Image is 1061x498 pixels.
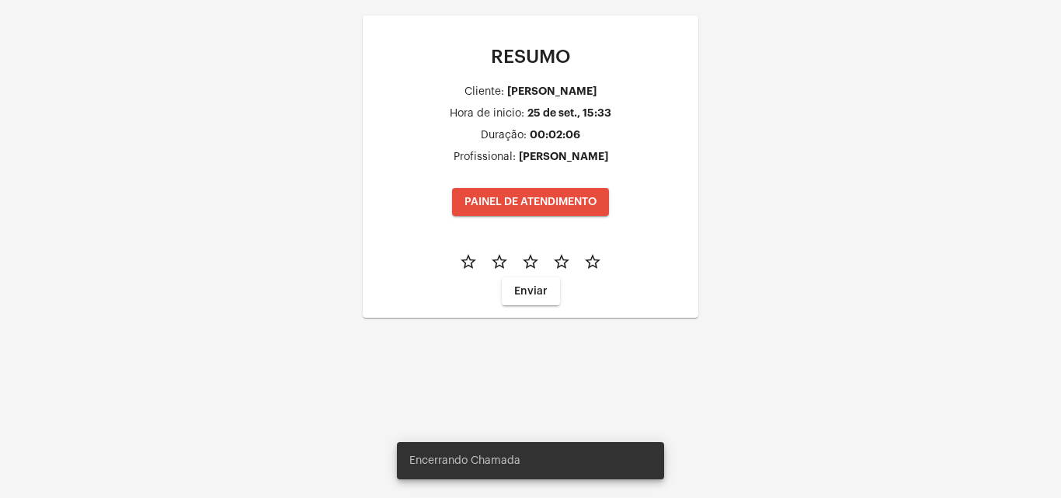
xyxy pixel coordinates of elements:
[530,129,580,141] div: 00:02:06
[519,151,608,162] div: [PERSON_NAME]
[454,151,516,163] div: Profissional:
[490,252,509,271] mat-icon: star_border
[507,85,597,97] div: [PERSON_NAME]
[464,86,504,98] div: Cliente:
[459,252,478,271] mat-icon: star_border
[527,107,611,119] div: 25 de set., 15:33
[450,108,524,120] div: Hora de inicio:
[409,453,520,468] span: Encerrando Chamada
[375,47,686,67] p: RESUMO
[514,286,548,297] span: Enviar
[464,197,597,207] span: PAINEL DE ATENDIMENTO
[452,188,609,216] button: PAINEL DE ATENDIMENTO
[552,252,571,271] mat-icon: star_border
[521,252,540,271] mat-icon: star_border
[583,252,602,271] mat-icon: star_border
[481,130,527,141] div: Duração:
[502,277,560,305] button: Enviar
